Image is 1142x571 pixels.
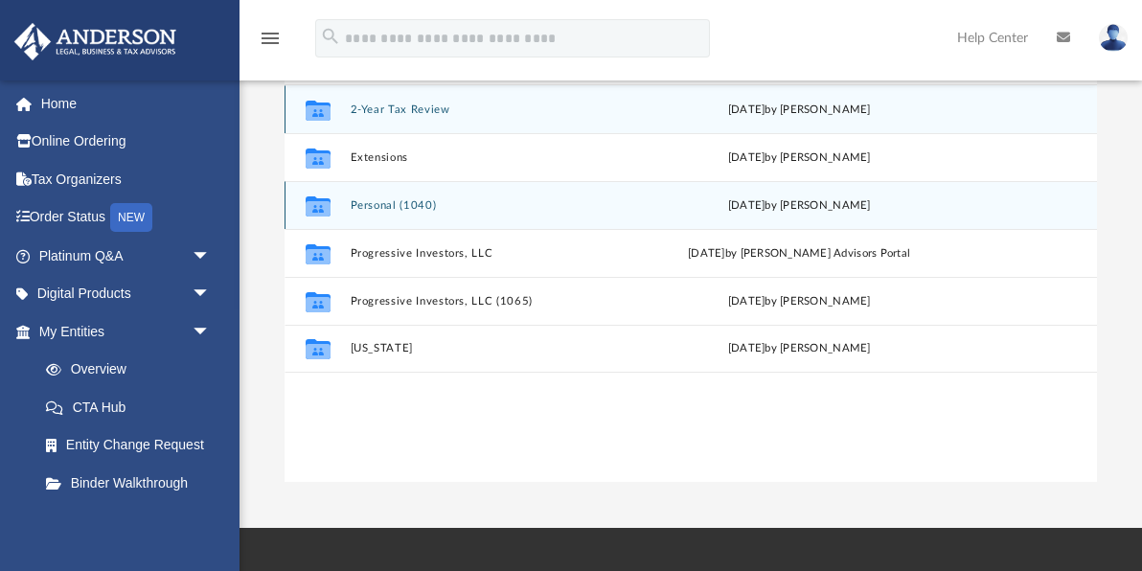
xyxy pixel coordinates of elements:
[13,275,240,313] a: Digital Productsarrow_drop_down
[351,343,645,355] button: [US_STATE]
[285,85,1097,482] div: grid
[13,123,240,161] a: Online Ordering
[13,198,240,238] a: Order StatusNEW
[652,340,947,357] div: [DATE] by [PERSON_NAME]
[351,295,645,308] button: Progressive Investors, LLC (1065)
[13,237,240,275] a: Platinum Q&Aarrow_drop_down
[27,351,240,389] a: Overview
[192,312,230,352] span: arrow_drop_down
[9,23,182,60] img: Anderson Advisors Platinum Portal
[652,197,947,215] div: [DATE] by [PERSON_NAME]
[351,247,645,260] button: Progressive Investors, LLC
[259,27,282,50] i: menu
[1099,24,1128,52] img: User Pic
[652,102,947,119] div: [DATE] by [PERSON_NAME]
[27,426,240,465] a: Entity Change Request
[192,275,230,314] span: arrow_drop_down
[13,312,240,351] a: My Entitiesarrow_drop_down
[13,84,240,123] a: Home
[192,237,230,276] span: arrow_drop_down
[259,36,282,50] a: menu
[27,388,240,426] a: CTA Hub
[652,245,947,263] div: [DATE] by [PERSON_NAME] Advisors Portal
[351,151,645,164] button: Extensions
[652,293,947,310] div: [DATE] by [PERSON_NAME]
[27,464,240,502] a: Binder Walkthrough
[320,26,341,47] i: search
[351,199,645,212] button: Personal (1040)
[351,103,645,116] button: 2-Year Tax Review
[110,203,152,232] div: NEW
[652,149,947,167] div: [DATE] by [PERSON_NAME]
[27,502,230,540] a: My Blueprint
[13,160,240,198] a: Tax Organizers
